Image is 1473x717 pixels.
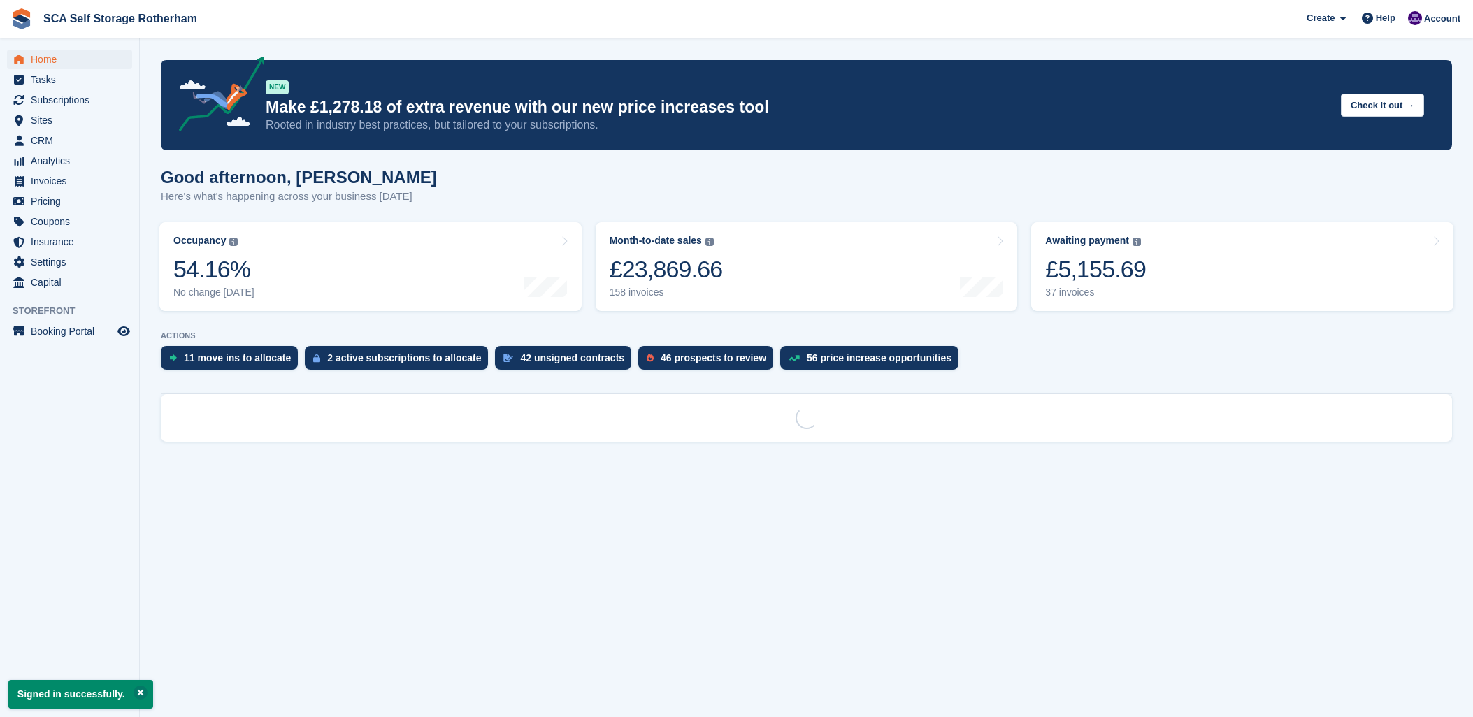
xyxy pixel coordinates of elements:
a: 46 prospects to review [638,346,780,377]
p: Rooted in industry best practices, but tailored to your subscriptions. [266,117,1330,133]
div: £5,155.69 [1045,255,1146,284]
span: Capital [31,273,115,292]
div: 37 invoices [1045,287,1146,298]
a: Preview store [115,323,132,340]
a: menu [7,212,132,231]
a: menu [7,273,132,292]
div: 54.16% [173,255,254,284]
a: menu [7,70,132,89]
div: £23,869.66 [610,255,723,284]
a: 42 unsigned contracts [495,346,638,377]
div: No change [DATE] [173,287,254,298]
span: Help [1376,11,1395,25]
span: Insurance [31,232,115,252]
a: menu [7,90,132,110]
div: Month-to-date sales [610,235,702,247]
a: Occupancy 54.16% No change [DATE] [159,222,582,311]
a: menu [7,191,132,211]
a: menu [7,252,132,272]
span: Invoices [31,171,115,191]
span: Account [1424,12,1460,26]
p: ACTIONS [161,331,1452,340]
span: Coupons [31,212,115,231]
p: Signed in successfully. [8,680,153,709]
span: Home [31,50,115,69]
img: icon-info-grey-7440780725fd019a000dd9b08b2336e03edf1995a4989e88bcd33f0948082b44.svg [1133,238,1141,246]
a: SCA Self Storage Rotherham [38,7,203,30]
p: Here's what's happening across your business [DATE] [161,189,437,205]
div: 42 unsigned contracts [520,352,624,363]
div: NEW [266,80,289,94]
a: 11 move ins to allocate [161,346,305,377]
img: price-adjustments-announcement-icon-8257ccfd72463d97f412b2fc003d46551f7dbcb40ab6d574587a9cd5c0d94... [167,57,265,136]
a: menu [7,321,132,341]
img: stora-icon-8386f47178a22dfd0bd8f6a31ec36ba5ce8667c1dd55bd0f319d3a0aa187defe.svg [11,8,32,29]
span: Settings [31,252,115,272]
img: contract_signature_icon-13c848040528278c33f63329250d36e43548de30e8caae1d1a13099fd9432cc5.svg [503,354,513,362]
img: prospect-51fa495bee0391a8d652442698ab0144808aea92771e9ea1ae160a38d050c398.svg [647,354,654,362]
img: move_ins_to_allocate_icon-fdf77a2bb77ea45bf5b3d319d69a93e2d87916cf1d5bf7949dd705db3b84f3ca.svg [169,354,177,362]
div: 11 move ins to allocate [184,352,291,363]
div: 158 invoices [610,287,723,298]
a: Awaiting payment £5,155.69 37 invoices [1031,222,1453,311]
a: menu [7,151,132,171]
div: 56 price increase opportunities [807,352,951,363]
img: icon-info-grey-7440780725fd019a000dd9b08b2336e03edf1995a4989e88bcd33f0948082b44.svg [229,238,238,246]
span: Storefront [13,304,139,318]
img: price_increase_opportunities-93ffe204e8149a01c8c9dc8f82e8f89637d9d84a8eef4429ea346261dce0b2c0.svg [789,355,800,361]
span: Tasks [31,70,115,89]
a: menu [7,50,132,69]
div: Occupancy [173,235,226,247]
a: 56 price increase opportunities [780,346,965,377]
span: Create [1307,11,1335,25]
img: active_subscription_to_allocate_icon-d502201f5373d7db506a760aba3b589e785aa758c864c3986d89f69b8ff3... [313,354,320,363]
span: Pricing [31,191,115,211]
a: menu [7,110,132,130]
img: Kelly Neesham [1408,11,1422,25]
h1: Good afternoon, [PERSON_NAME] [161,168,437,187]
a: menu [7,131,132,150]
a: 2 active subscriptions to allocate [305,346,495,377]
a: menu [7,171,132,191]
span: Subscriptions [31,90,115,110]
span: CRM [31,131,115,150]
span: Analytics [31,151,115,171]
button: Check it out → [1341,94,1424,117]
p: Make £1,278.18 of extra revenue with our new price increases tool [266,97,1330,117]
a: Month-to-date sales £23,869.66 158 invoices [596,222,1018,311]
div: Awaiting payment [1045,235,1129,247]
span: Booking Portal [31,321,115,341]
div: 46 prospects to review [661,352,766,363]
img: icon-info-grey-7440780725fd019a000dd9b08b2336e03edf1995a4989e88bcd33f0948082b44.svg [705,238,714,246]
div: 2 active subscriptions to allocate [327,352,481,363]
span: Sites [31,110,115,130]
a: menu [7,232,132,252]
